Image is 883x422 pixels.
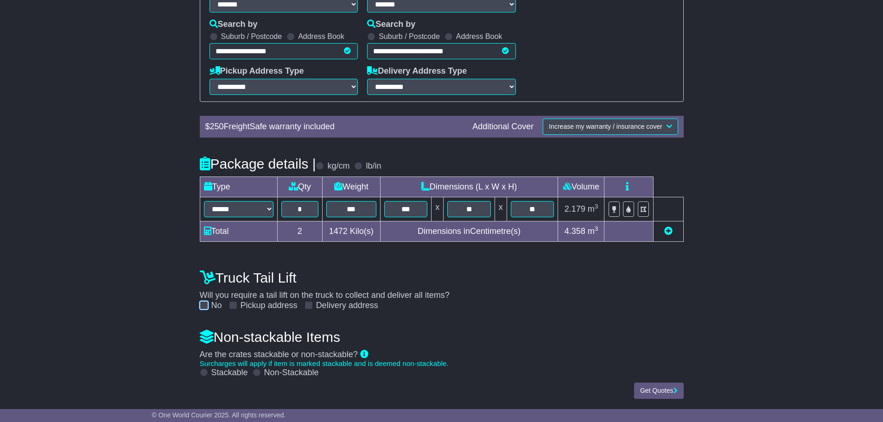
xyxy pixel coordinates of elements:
td: Weight [323,176,381,197]
label: No [211,301,222,311]
td: Dimensions in Centimetre(s) [380,221,558,241]
a: Add new item [664,227,673,236]
sup: 3 [595,225,598,232]
span: m [588,204,598,214]
button: Get Quotes [634,383,684,399]
span: 250 [210,122,224,131]
td: Volume [558,176,604,197]
div: $ FreightSafe warranty included [201,122,468,132]
span: 1472 [329,227,348,236]
label: lb/in [366,161,381,171]
h4: Truck Tail Lift [200,270,684,285]
span: m [588,227,598,236]
td: Dimensions (L x W x H) [380,176,558,197]
td: Qty [277,176,323,197]
label: Non-Stackable [264,368,319,378]
label: Pickup address [241,301,298,311]
td: Total [200,221,277,241]
h4: Non-stackable Items [200,329,684,345]
div: Will you require a tail lift on the truck to collect and deliver all items? [195,265,688,311]
span: © One World Courier 2025. All rights reserved. [152,411,286,419]
span: Are the crates stackable or non-stackable? [200,350,358,359]
label: Address Book [456,32,502,41]
h4: Package details | [200,156,316,171]
label: Delivery Address Type [367,66,467,76]
span: Increase my warranty / insurance cover [549,123,662,130]
label: Search by [210,19,258,30]
sup: 3 [595,203,598,210]
td: x [495,197,507,221]
td: Kilo(s) [323,221,381,241]
label: Suburb / Postcode [221,32,282,41]
span: 2.179 [565,204,585,214]
button: Increase my warranty / insurance cover [543,119,678,135]
label: Stackable [211,368,248,378]
label: Search by [367,19,415,30]
div: Additional Cover [468,122,538,132]
span: 4.358 [565,227,585,236]
td: 2 [277,221,323,241]
label: kg/cm [327,161,349,171]
td: Type [200,176,277,197]
label: Suburb / Postcode [379,32,440,41]
td: x [432,197,444,221]
label: Delivery address [316,301,378,311]
div: Surcharges will apply if item is marked stackable and is deemed non-stackable. [200,359,684,368]
label: Address Book [298,32,344,41]
label: Pickup Address Type [210,66,304,76]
